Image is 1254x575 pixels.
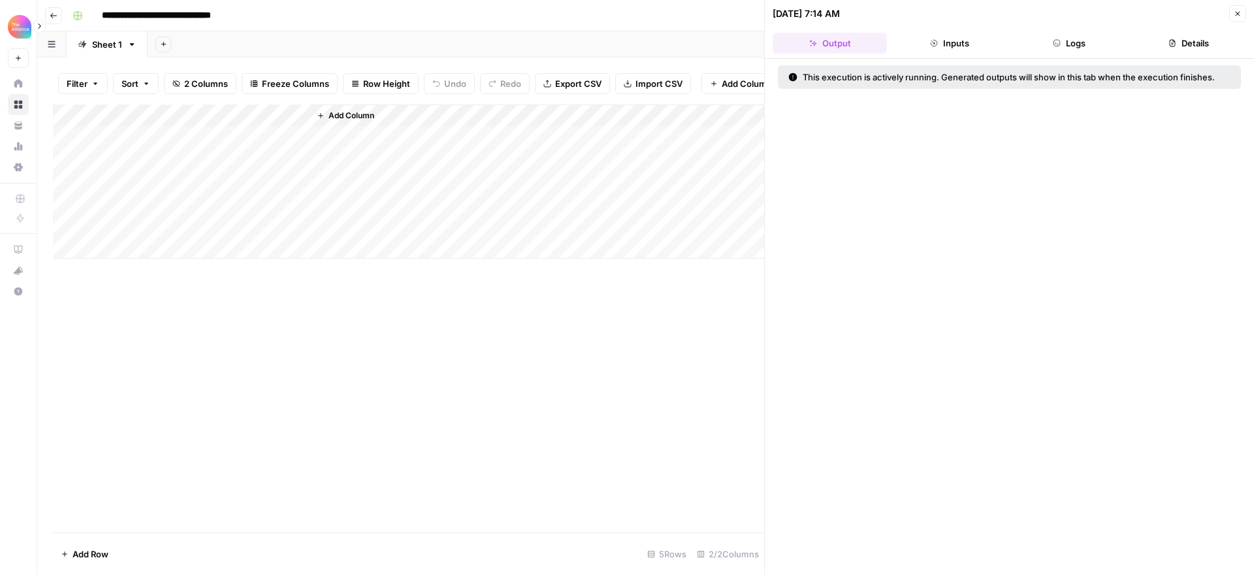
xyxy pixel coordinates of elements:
[8,115,29,136] a: Your Data
[444,77,466,90] span: Undo
[8,157,29,178] a: Settings
[8,136,29,157] a: Usage
[480,73,530,94] button: Redo
[8,281,29,302] button: Help + Support
[773,7,840,20] div: [DATE] 7:14 AM
[722,77,772,90] span: Add Column
[500,77,521,90] span: Redo
[8,239,29,260] a: AirOps Academy
[184,77,228,90] span: 2 Columns
[58,73,108,94] button: Filter
[262,77,329,90] span: Freeze Columns
[242,73,338,94] button: Freeze Columns
[635,77,683,90] span: Import CSV
[113,73,159,94] button: Sort
[701,73,780,94] button: Add Column
[692,544,764,565] div: 2/2 Columns
[53,544,116,565] button: Add Row
[424,73,475,94] button: Undo
[615,73,691,94] button: Import CSV
[67,77,88,90] span: Filter
[892,33,1006,54] button: Inputs
[312,107,379,124] button: Add Column
[535,73,610,94] button: Export CSV
[92,38,122,51] div: Sheet 1
[1012,33,1127,54] button: Logs
[8,94,29,115] a: Browse
[555,77,602,90] span: Export CSV
[1132,33,1246,54] button: Details
[8,260,29,281] button: What's new?
[8,15,31,39] img: Alliance Logo
[8,261,28,280] div: What's new?
[329,110,374,122] span: Add Column
[343,73,419,94] button: Row Height
[8,10,29,43] button: Workspace: Alliance
[164,73,236,94] button: 2 Columns
[363,77,410,90] span: Row Height
[8,73,29,94] a: Home
[67,31,148,57] a: Sheet 1
[642,544,692,565] div: 5 Rows
[72,548,108,561] span: Add Row
[121,77,138,90] span: Sort
[788,71,1223,84] div: This execution is actively running. Generated outputs will show in this tab when the execution fi...
[773,33,887,54] button: Output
